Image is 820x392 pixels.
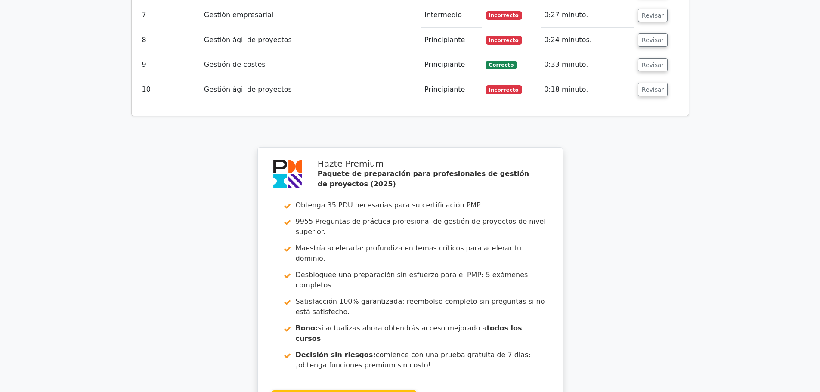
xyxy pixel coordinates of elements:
font: 9 [142,60,146,68]
font: Principiante [424,85,465,93]
button: Revisar [638,58,668,72]
button: Revisar [638,83,668,96]
button: Revisar [638,9,668,22]
font: Revisar [642,61,664,68]
font: Revisar [642,86,664,93]
font: Correcto [489,62,514,68]
font: Incorrecto [489,87,518,93]
font: Incorrecto [489,37,518,43]
font: Intermedio [424,11,462,19]
font: Incorrecto [489,12,518,19]
font: 8 [142,36,146,44]
font: Gestión empresarial [204,11,273,19]
font: Principiante [424,36,465,44]
font: Gestión de costes [204,60,266,68]
font: Revisar [642,37,664,43]
font: 0:18 minuto. [544,85,588,93]
font: 10 [142,85,151,93]
font: 0:33 minuto. [544,60,588,68]
font: Principiante [424,60,465,68]
font: 7 [142,11,146,19]
font: Gestión ágil de proyectos [204,36,292,44]
font: 0:27 minuto. [544,11,588,19]
font: Gestión ágil de proyectos [204,85,292,93]
font: Revisar [642,12,664,19]
button: Revisar [638,33,668,47]
font: 0:24 minutos. [544,36,592,44]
